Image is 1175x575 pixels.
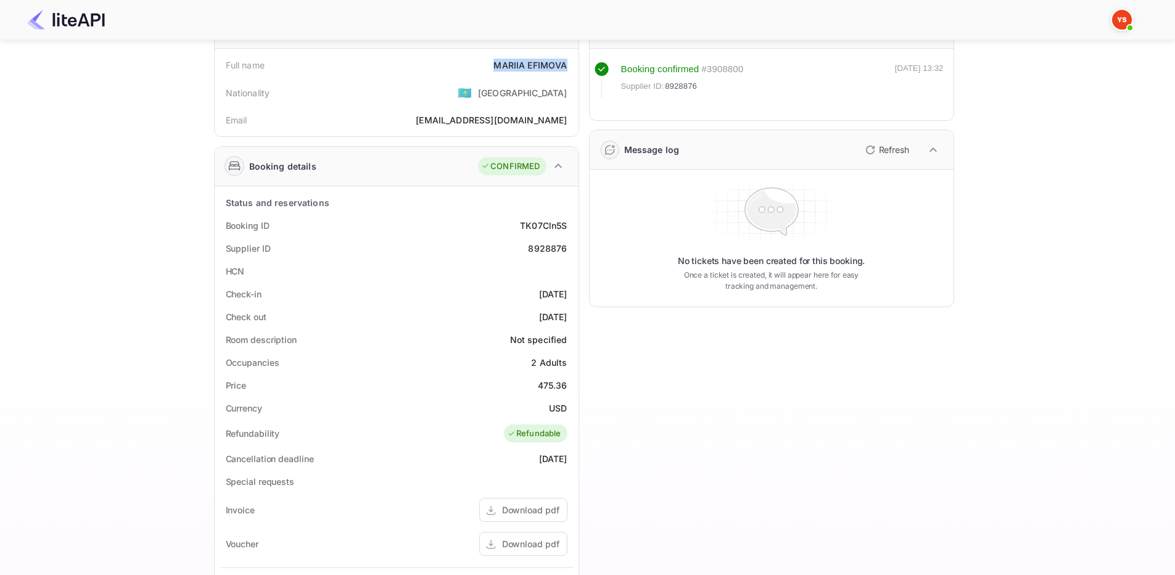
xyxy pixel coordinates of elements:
div: [DATE] 13:32 [895,62,944,98]
div: Download pdf [502,503,559,516]
img: Yandex Support [1112,10,1132,30]
div: [DATE] [539,452,567,465]
div: Currency [226,402,262,415]
div: 8928876 [528,242,567,255]
div: Full name [226,59,265,72]
div: Refundability [226,427,280,440]
div: # 3908800 [701,62,743,77]
div: Download pdf [502,537,559,550]
p: No tickets have been created for this booking. [678,255,865,267]
div: Price [226,379,247,392]
div: Occupancies [226,356,279,369]
span: United States [458,81,472,104]
button: Refresh [858,140,914,160]
div: Voucher [226,537,258,550]
div: Invoice [226,503,255,516]
img: LiteAPI Logo [27,10,105,30]
div: Room description [226,333,297,346]
div: Booking details [249,160,316,173]
div: Booking ID [226,219,270,232]
div: TK07Cln5S [520,219,567,232]
div: [GEOGRAPHIC_DATA] [478,86,567,99]
span: 8928876 [665,80,697,93]
div: 475.36 [538,379,567,392]
div: Booking confirmed [621,62,699,77]
div: USD [549,402,567,415]
span: Supplier ID: [621,80,664,93]
div: HCN [226,265,245,278]
div: Check-in [226,287,262,300]
div: 2 Adults [531,356,567,369]
div: CONFIRMED [481,160,540,173]
div: [DATE] [539,310,567,323]
div: Special requests [226,475,294,488]
div: Cancellation deadline [226,452,314,465]
div: [DATE] [539,287,567,300]
p: Once a ticket is created, it will appear here for easy tracking and management. [674,270,869,292]
div: Status and reservations [226,196,329,209]
div: Message log [624,143,680,156]
div: Supplier ID [226,242,271,255]
div: MARIIA EFIMOVA [493,59,567,72]
div: Email [226,114,247,126]
div: [EMAIL_ADDRESS][DOMAIN_NAME] [416,114,567,126]
div: Refundable [507,428,561,440]
p: Refresh [879,143,909,156]
div: Nationality [226,86,270,99]
div: Not specified [510,333,567,346]
div: Check out [226,310,266,323]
